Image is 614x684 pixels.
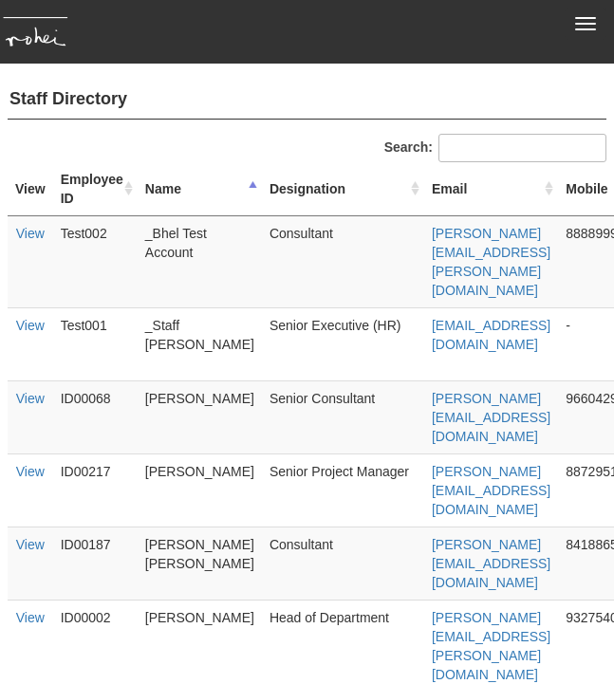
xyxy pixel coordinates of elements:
a: View [16,318,45,333]
a: [PERSON_NAME][EMAIL_ADDRESS][DOMAIN_NAME] [432,464,550,517]
a: View [16,464,45,479]
td: ID00217 [53,453,138,527]
a: [PERSON_NAME][EMAIL_ADDRESS][PERSON_NAME][DOMAIN_NAME] [432,610,550,682]
td: [PERSON_NAME] [138,380,262,453]
a: [EMAIL_ADDRESS][DOMAIN_NAME] [432,318,550,352]
th: Designation : activate to sort column ascending [262,162,424,216]
td: Test001 [53,307,138,380]
a: View [16,610,45,625]
a: View [16,391,45,406]
a: [PERSON_NAME][EMAIL_ADDRESS][DOMAIN_NAME] [432,391,550,444]
th: Employee ID: activate to sort column ascending [53,162,138,216]
a: View [16,226,45,241]
td: Consultant [262,527,424,600]
td: Senior Executive (HR) [262,307,424,380]
a: View [16,537,45,552]
td: Senior Consultant [262,380,424,453]
td: Consultant [262,215,424,307]
td: ID00068 [53,380,138,453]
td: ID00187 [53,527,138,600]
a: [PERSON_NAME][EMAIL_ADDRESS][DOMAIN_NAME] [432,537,550,590]
td: Test002 [53,215,138,307]
a: [PERSON_NAME][EMAIL_ADDRESS][PERSON_NAME][DOMAIN_NAME] [432,226,550,298]
input: Search: [438,134,606,162]
td: Senior Project Manager [262,453,424,527]
th: View [8,162,53,216]
th: Name : activate to sort column descending [138,162,262,216]
h4: Staff Directory [8,81,606,120]
td: _Bhel Test Account [138,215,262,307]
td: [PERSON_NAME] [138,453,262,527]
th: Email : activate to sort column ascending [424,162,558,216]
td: [PERSON_NAME] [PERSON_NAME] [138,527,262,600]
td: _Staff [PERSON_NAME] [138,307,262,380]
label: Search: [384,134,606,162]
